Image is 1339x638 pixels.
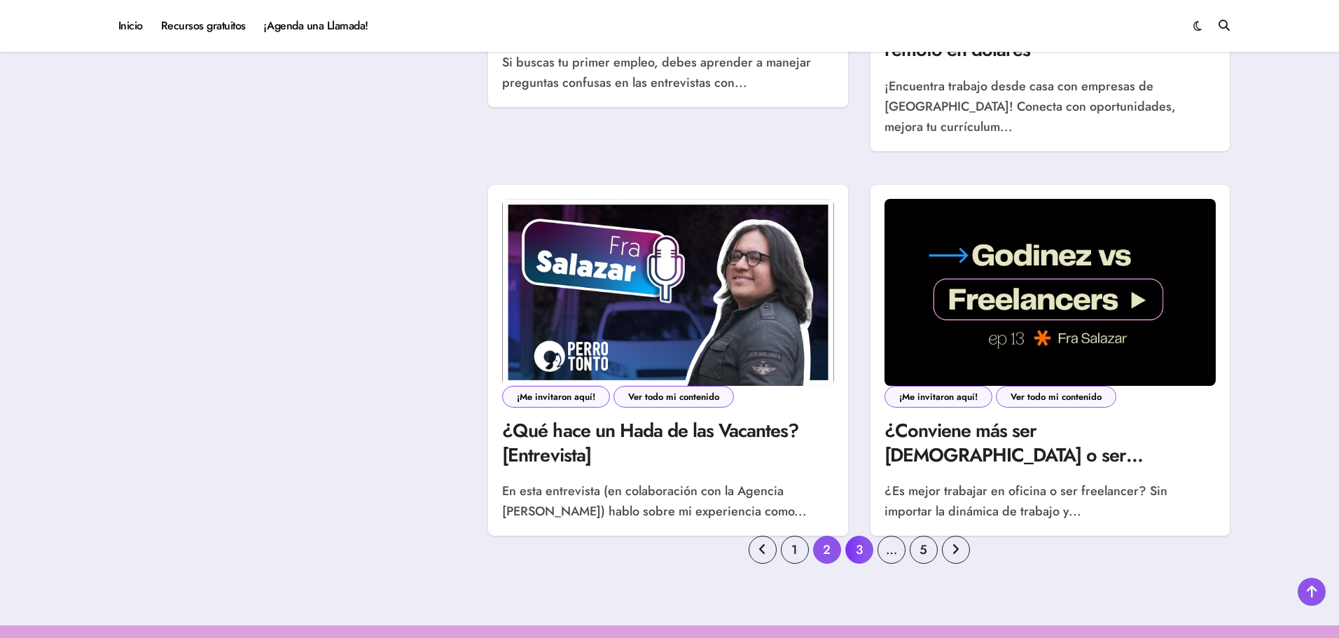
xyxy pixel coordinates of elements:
[884,76,1216,138] p: ¡Encuentra trabajo desde casa con empresas de [GEOGRAPHIC_DATA]! Conecta con oportunidades, mejor...
[749,536,970,564] nav: Paginación de entradas
[884,417,1127,493] a: ¿Conviene más ser [DEMOGRAPHIC_DATA] o ser Freelancer?
[781,536,809,564] a: 1
[884,481,1216,522] p: ¿Es mejor trabajar en oficina o ser freelancer? Sin importar la dinámica de trabajo y...
[884,386,992,408] a: ¡Me invitaron aquí!
[109,7,152,45] a: Inicio
[813,536,841,564] span: 2
[502,386,610,408] a: ¡Me invitaron aquí!
[502,417,798,469] a: ¿Qué hace un Hada de las Vacantes? [Entrevista]
[152,7,255,45] a: Recursos gratuitos
[877,536,906,564] span: …
[613,386,734,408] a: Ver todo mi contenido
[502,53,833,94] p: Si buscas tu primer empleo, debes aprender a manejar preguntas confusas en las entrevistas con...
[910,536,938,564] a: 5
[255,7,377,45] a: ¡Agenda una Llamada!
[845,536,873,564] a: 3
[996,386,1116,408] a: Ver todo mi contenido
[502,481,833,522] p: En esta entrevista (en colaboración con la Agencia [PERSON_NAME]) hablo sobre mi experiencia como...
